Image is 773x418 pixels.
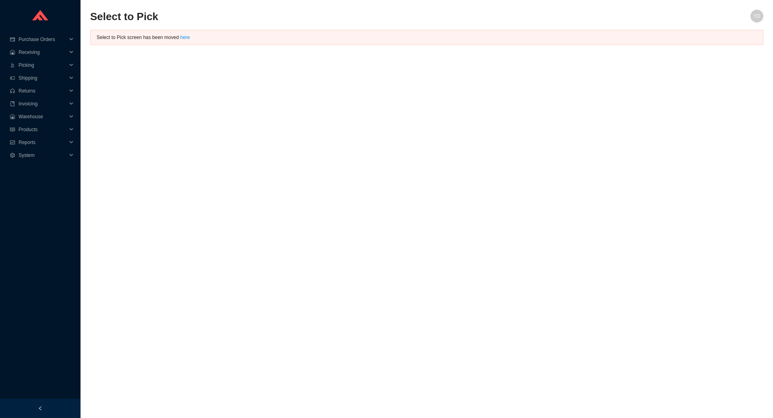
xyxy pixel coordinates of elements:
[10,153,15,158] span: setting
[10,89,15,93] span: customer-service
[19,84,67,97] span: Returns
[10,101,15,106] span: book
[10,127,15,132] span: read
[754,10,761,23] span: YD
[10,140,15,145] span: fund
[19,59,67,72] span: Picking
[90,10,595,24] h2: Select to Pick
[38,406,43,411] span: left
[97,33,757,41] div: Select to Pick screen has been moved
[180,35,190,40] a: here
[19,46,67,59] span: Receiving
[19,149,67,162] span: System
[19,136,67,149] span: Reports
[10,37,15,42] span: credit-card
[19,110,67,123] span: Warehouse
[19,97,67,110] span: Invoicing
[19,33,67,46] span: Purchase Orders
[19,72,67,84] span: Shipping
[19,123,67,136] span: Products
